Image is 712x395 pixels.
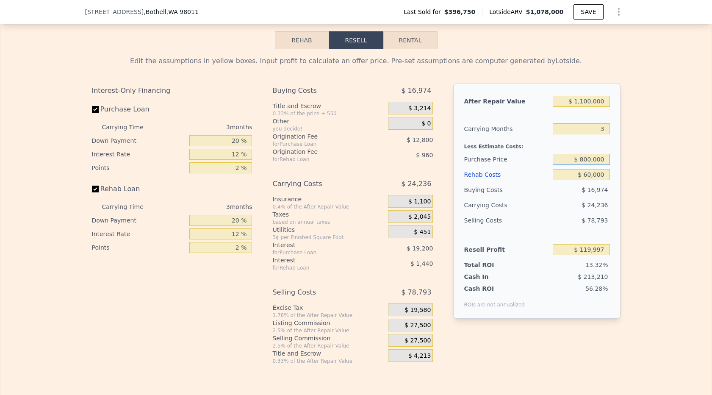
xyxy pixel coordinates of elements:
div: for Purchase Loan [272,141,367,147]
label: Rehab Loan [92,181,186,197]
div: Less Estimate Costs: [464,136,609,152]
div: Buying Costs [464,182,549,197]
div: Excise Tax [272,303,385,312]
div: Other [272,117,385,125]
span: , WA 98011 [166,8,199,15]
div: Edit the assumptions in yellow boxes. Input profit to calculate an offer price. Pre-set assumptio... [92,56,621,66]
span: $ 960 [416,152,433,159]
div: Rehab Costs [464,167,549,182]
div: 3 months [161,120,252,134]
div: for Rehab Loan [272,264,367,271]
div: Total ROI [464,261,517,269]
div: ROIs are not annualized [464,293,525,308]
div: 3 months [161,200,252,214]
div: Carrying Costs [464,197,517,213]
div: based on annual taxes [272,219,385,225]
span: , Bothell [144,8,199,16]
button: Rental [383,31,438,49]
div: Interest Rate [92,227,186,241]
div: Carrying Months [464,121,549,136]
div: Interest [272,256,367,264]
div: Interest [272,241,367,249]
div: Resell Profit [464,242,549,257]
span: $ 78,793 [401,285,431,300]
div: Carrying Time [102,200,157,214]
div: Insurance [272,195,385,203]
div: Purchase Price [464,152,549,167]
div: Carrying Time [102,120,157,134]
div: Selling Commission [272,334,385,342]
span: 13.32% [585,261,608,268]
button: Show Options [610,3,627,20]
input: Rehab Loan [92,186,99,192]
button: Rehab [275,31,329,49]
div: Carrying Costs [272,176,367,192]
span: $ 4,213 [408,352,431,360]
span: $ 12,800 [407,136,433,143]
div: 0.4% of the After Repair Value [272,203,385,210]
div: for Purchase Loan [272,249,367,256]
span: [STREET_ADDRESS] [85,8,144,16]
div: 0.33% of the price + 550 [272,110,385,117]
div: Taxes [272,210,385,219]
span: $ 0 [421,120,431,128]
div: Utilities [272,225,385,234]
div: Down Payment [92,214,186,227]
div: Cash ROI [464,284,525,293]
span: $ 451 [414,228,431,236]
div: you decide! [272,125,385,132]
span: $ 16,974 [582,186,608,193]
input: Purchase Loan [92,106,99,113]
div: Origination Fee [272,147,367,156]
div: Interest-Only Financing [92,83,252,98]
div: 0.33% of the After Repair Value [272,358,385,364]
label: Purchase Loan [92,102,186,117]
span: $ 19,580 [404,306,431,314]
div: 2.5% of the After Repair Value [272,342,385,349]
button: Resell [329,31,383,49]
div: Points [92,241,186,254]
span: $ 24,236 [582,202,608,209]
div: Origination Fee [272,132,367,141]
span: $ 1,100 [408,198,431,206]
div: Buying Costs [272,83,367,98]
span: $1,078,000 [526,8,564,15]
span: $ 1,440 [410,260,433,267]
div: Title and Escrow [272,349,385,358]
div: Interest Rate [92,147,186,161]
button: SAVE [573,4,603,19]
div: Points [92,161,186,175]
div: Down Payment [92,134,186,147]
div: Selling Costs [272,285,367,300]
span: $ 78,793 [582,217,608,224]
div: Selling Costs [464,213,549,228]
span: $ 2,045 [408,213,431,221]
div: 3¢ per Finished Square Foot [272,234,385,241]
span: $396,750 [444,8,476,16]
span: 56.28% [585,285,608,292]
span: $ 19,200 [407,245,433,252]
div: Listing Commission [272,319,385,327]
span: Last Sold for [404,8,444,16]
span: Lotside ARV [489,8,526,16]
span: $ 27,500 [404,337,431,345]
span: $ 213,210 [578,273,608,280]
div: for Rehab Loan [272,156,367,163]
div: 1.78% of the After Repair Value [272,312,385,319]
span: $ 16,974 [401,83,431,98]
span: $ 27,500 [404,322,431,329]
span: $ 24,236 [401,176,431,192]
div: Title and Escrow [272,102,385,110]
span: $ 3,214 [408,105,431,112]
div: After Repair Value [464,94,549,109]
div: Cash In [464,273,517,281]
div: 2.5% of the After Repair Value [272,327,385,334]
